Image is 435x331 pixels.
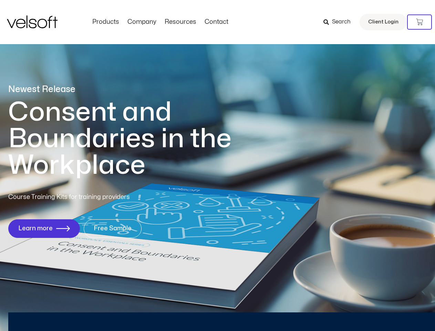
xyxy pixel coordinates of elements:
[200,18,232,26] a: ContactMenu Toggle
[88,18,123,26] a: ProductsMenu Toggle
[360,14,407,30] a: Client Login
[94,225,132,232] span: Free Sample
[7,16,58,28] img: Velsoft Training Materials
[323,16,355,28] a: Search
[8,99,260,179] h1: Consent and Boundaries in the Workplace
[88,18,232,26] nav: Menu
[8,192,180,202] p: Course Training Kits for training providers
[160,18,200,26] a: ResourcesMenu Toggle
[84,219,142,238] a: Free Sample
[8,219,80,238] a: Learn more
[8,83,260,96] p: Newest Release
[18,225,53,232] span: Learn more
[368,18,398,27] span: Client Login
[332,18,351,27] span: Search
[123,18,160,26] a: CompanyMenu Toggle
